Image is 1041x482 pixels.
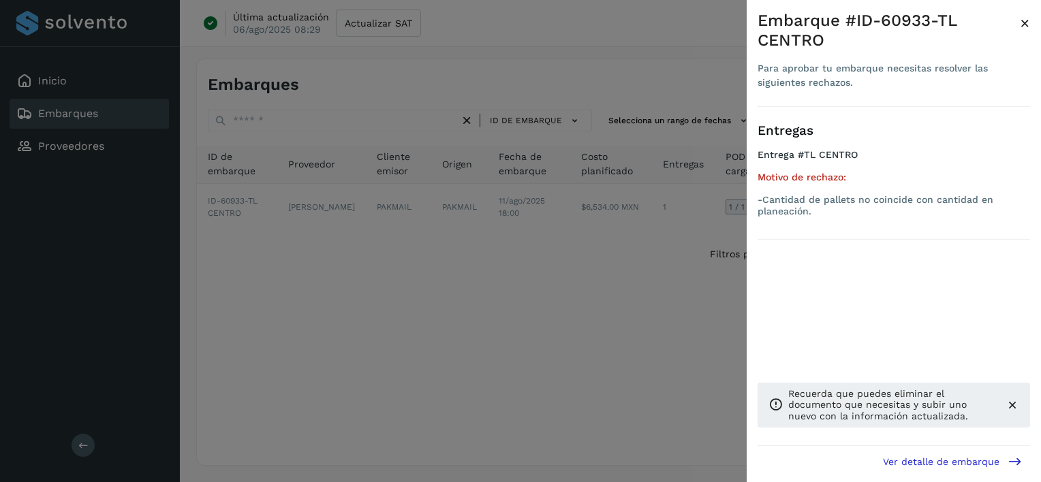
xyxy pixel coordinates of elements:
[758,61,1020,90] div: Para aprobar tu embarque necesitas resolver las siguientes rechazos.
[883,457,999,466] span: Ver detalle de embarque
[758,11,1020,50] div: Embarque #ID-60933-TL CENTRO
[788,388,995,422] p: Recuerda que puedes eliminar el documento que necesitas y subir uno nuevo con la información actu...
[758,172,1030,183] h5: Motivo de rechazo:
[875,446,1030,477] button: Ver detalle de embarque
[758,123,1030,139] h3: Entregas
[1020,14,1030,33] span: ×
[758,194,1030,217] p: -Cantidad de pallets no coincide con cantidad en planeación.
[1020,11,1030,35] button: Close
[758,149,1030,172] h4: Entrega #TL CENTRO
